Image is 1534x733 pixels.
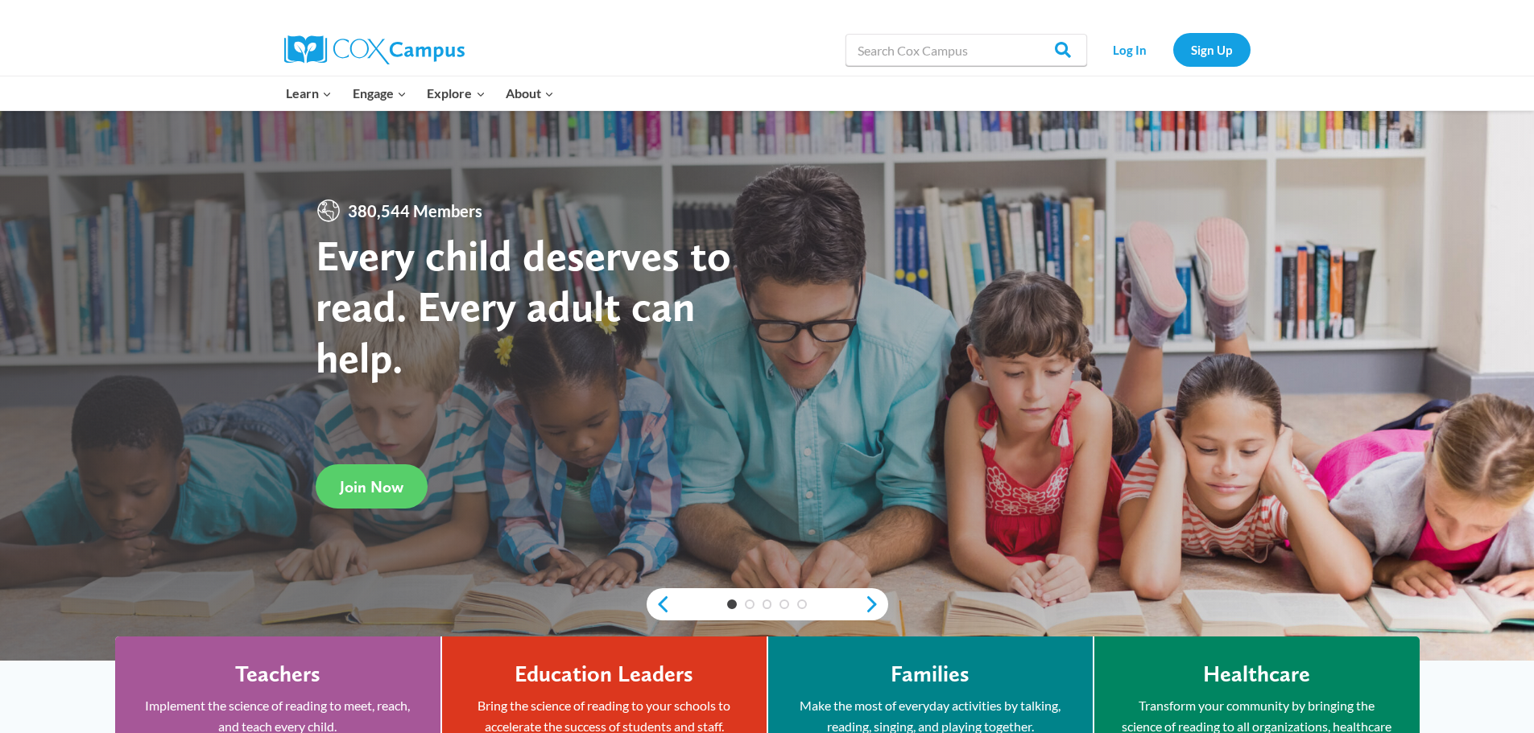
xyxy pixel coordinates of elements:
[340,477,403,496] span: Join Now
[1095,33,1251,66] nav: Secondary Navigation
[763,599,772,609] a: 3
[316,229,731,383] strong: Every child deserves to read. Every adult can help.
[427,83,485,104] span: Explore
[1203,661,1310,688] h4: Healthcare
[647,595,671,614] a: previous
[864,595,888,614] a: next
[846,34,1087,66] input: Search Cox Campus
[745,599,755,609] a: 2
[506,83,554,104] span: About
[1173,33,1251,66] a: Sign Up
[779,599,789,609] a: 4
[316,464,428,509] a: Join Now
[353,83,407,104] span: Engage
[235,661,320,688] h4: Teachers
[286,83,332,104] span: Learn
[515,661,693,688] h4: Education Leaders
[797,599,807,609] a: 5
[647,588,888,620] div: content slider buttons
[891,661,970,688] h4: Families
[341,198,489,224] span: 380,544 Members
[727,599,737,609] a: 1
[284,35,465,64] img: Cox Campus
[1095,33,1165,66] a: Log In
[276,76,564,110] nav: Primary Navigation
